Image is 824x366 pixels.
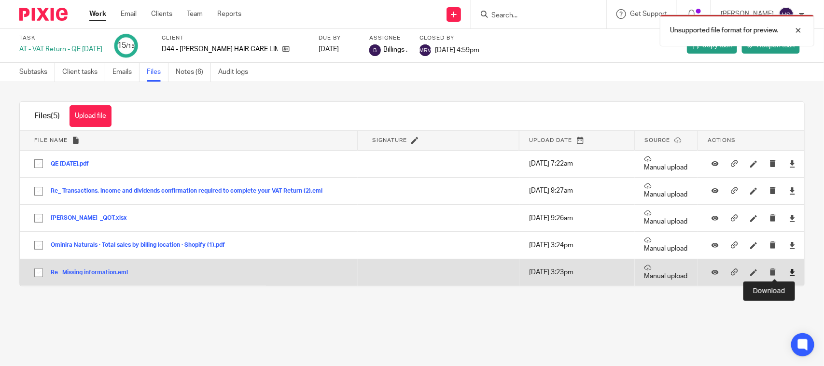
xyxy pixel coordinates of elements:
p: D44 - [PERSON_NAME] HAIR CARE LIMITED [162,44,278,54]
button: Ominira Naturals · Total sales by billing location · Shopify (1).pdf [51,242,232,249]
a: Clients [151,9,172,19]
img: svg%3E [419,44,431,56]
span: File name [34,138,68,143]
a: Team [187,9,203,19]
button: Re_ Missing information.eml [51,269,135,276]
button: [PERSON_NAME]-_QOT.xlsx [51,215,134,222]
p: [DATE] 3:23pm [529,267,630,277]
p: Manual upload [644,237,693,253]
button: Upload file [70,105,112,127]
div: [DATE] [319,44,357,54]
a: Email [121,9,137,19]
button: Re_ Transactions, income and dividends confirmation required to complete your VAT Return (2).eml [51,188,330,195]
a: Download [789,267,796,277]
img: Pixie [19,8,68,21]
label: Task [19,34,102,42]
p: [DATE] 9:27am [529,186,630,196]
p: Manual upload [644,183,693,199]
label: Client [162,34,307,42]
a: Reports [217,9,241,19]
a: Download [789,186,796,196]
a: Files [147,63,168,82]
input: Select [29,264,48,282]
p: Unsupported file format for preview. [670,26,778,35]
p: Manual upload [644,264,693,281]
img: svg%3E [779,7,794,22]
span: Upload date [529,138,572,143]
a: Client tasks [62,63,105,82]
img: svg%3E [369,44,381,56]
p: [DATE] 3:24pm [529,240,630,250]
span: Signature [372,138,407,143]
a: Subtasks [19,63,55,82]
a: Download [789,240,796,250]
span: Billings . [383,45,407,55]
input: Select [29,209,48,227]
span: Source [644,138,670,143]
a: Audit logs [218,63,255,82]
input: Select [29,155,48,173]
p: Manual upload [644,210,693,226]
span: [DATE] 4:59pm [435,46,479,53]
span: Actions [708,138,736,143]
span: (5) [51,112,60,120]
a: Notes (6) [176,63,211,82]
a: Work [89,9,106,19]
div: 15 [117,40,135,51]
h1: Files [34,111,60,121]
label: Due by [319,34,357,42]
input: Select [29,182,48,200]
p: [DATE] 9:26am [529,213,630,223]
div: AT - VAT Return - QE [DATE] [19,44,102,54]
p: [DATE] 7:22am [529,159,630,169]
input: Select [29,236,48,254]
p: Manual upload [644,155,693,172]
button: QE [DATE].pdf [51,161,96,168]
a: Emails [112,63,140,82]
small: /15 [126,43,135,49]
label: Assignee [369,34,407,42]
a: Download [789,213,796,223]
a: Download [789,159,796,169]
